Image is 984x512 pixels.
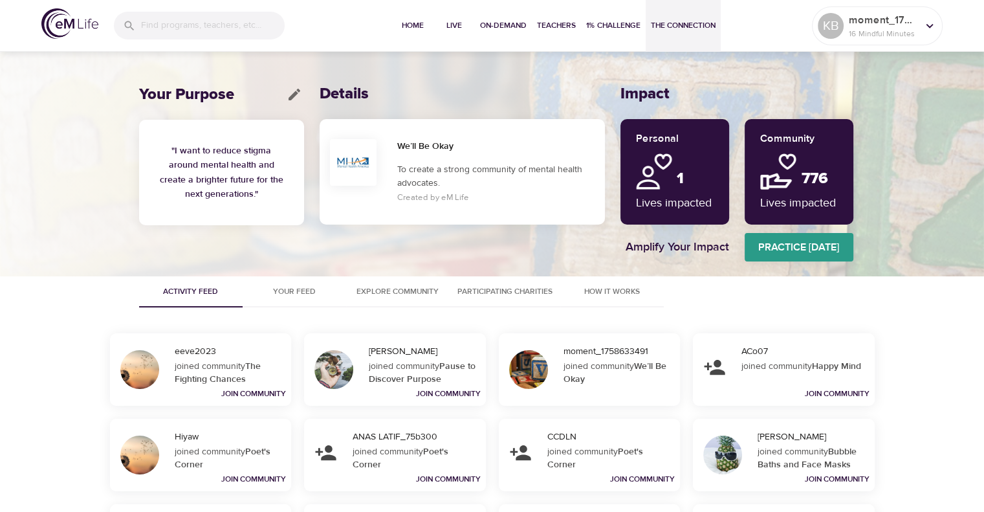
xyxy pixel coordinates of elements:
a: Practice [DATE] [745,233,853,262]
p: Lives impacted [760,194,838,212]
a: Join Community [416,388,481,399]
p: Created by eM Life [397,192,600,205]
img: community.png [760,153,796,190]
div: joined community [563,360,672,386]
strong: Happy Mind [812,361,861,372]
div: joined community [175,360,283,386]
div: KB [818,13,844,39]
div: joined community [741,360,866,373]
img: personal.png [636,153,672,190]
h6: " I want to reduce stigma around mental health and create a brighter future for the next generati... [144,118,299,228]
button: edit [285,85,304,104]
h5: Community [760,132,838,146]
div: joined community [369,360,477,386]
strong: Poet's Corner [175,446,270,471]
div: joined community [547,445,672,471]
span: Your Feed [250,285,338,298]
strong: Poet's Corner [353,446,448,471]
p: 16 Mindful Minutes [849,28,917,39]
h2: Your Purpose [139,85,234,104]
h5: Personal [636,132,712,146]
div: moment_1758633491 [563,345,675,358]
a: Join Community [805,474,869,484]
span: Home [397,19,428,32]
strong: Poet's Corner [547,446,643,471]
span: Participating Charities [457,285,552,298]
span: 1% Challenge [586,19,640,32]
strong: We’ll Be Okay [563,361,666,385]
h2: Details [320,85,605,104]
div: ANAS LATIF_75b300 [353,430,481,443]
div: joined community [353,445,477,471]
p: moment_1758633491 [849,12,917,28]
div: joined community [175,445,283,471]
h4: Amplify Your Impact [626,240,729,254]
input: Find programs, teachers, etc... [141,12,285,39]
a: Join Community [805,388,869,399]
span: How It Works [568,285,656,298]
div: CCDLN [547,430,675,443]
span: Live [439,19,470,32]
span: Practice [DATE] [745,238,853,256]
p: To create a strong community of mental health advocates. [397,163,600,190]
span: Explore Community [354,285,442,298]
a: Join Community [221,388,286,399]
span: The Connection [651,19,716,32]
span: Activity Feed [147,285,235,298]
strong: The Fighting Chances [175,361,261,385]
h6: We’ll Be Okay [397,139,600,153]
div: eeve2023 [175,345,287,358]
a: Join Community [221,474,286,484]
img: logo [41,8,98,39]
a: Join Community [610,474,675,484]
div: ACo07 [741,345,869,358]
div: [PERSON_NAME] [758,430,869,443]
a: Join Community [416,474,481,484]
div: joined community [758,445,866,471]
strong: Pause to Discover Purpose [369,361,476,385]
span: On-Demand [480,19,527,32]
span: Teachers [537,19,576,32]
div: Hiyaw [175,430,287,443]
h2: Impact [620,85,846,104]
p: Lives impacted [636,194,712,212]
strong: Bubble Baths and Face Masks [758,446,857,471]
h2: 776 [795,159,837,188]
div: [PERSON_NAME] [369,345,481,358]
h2: 1 [670,159,711,188]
